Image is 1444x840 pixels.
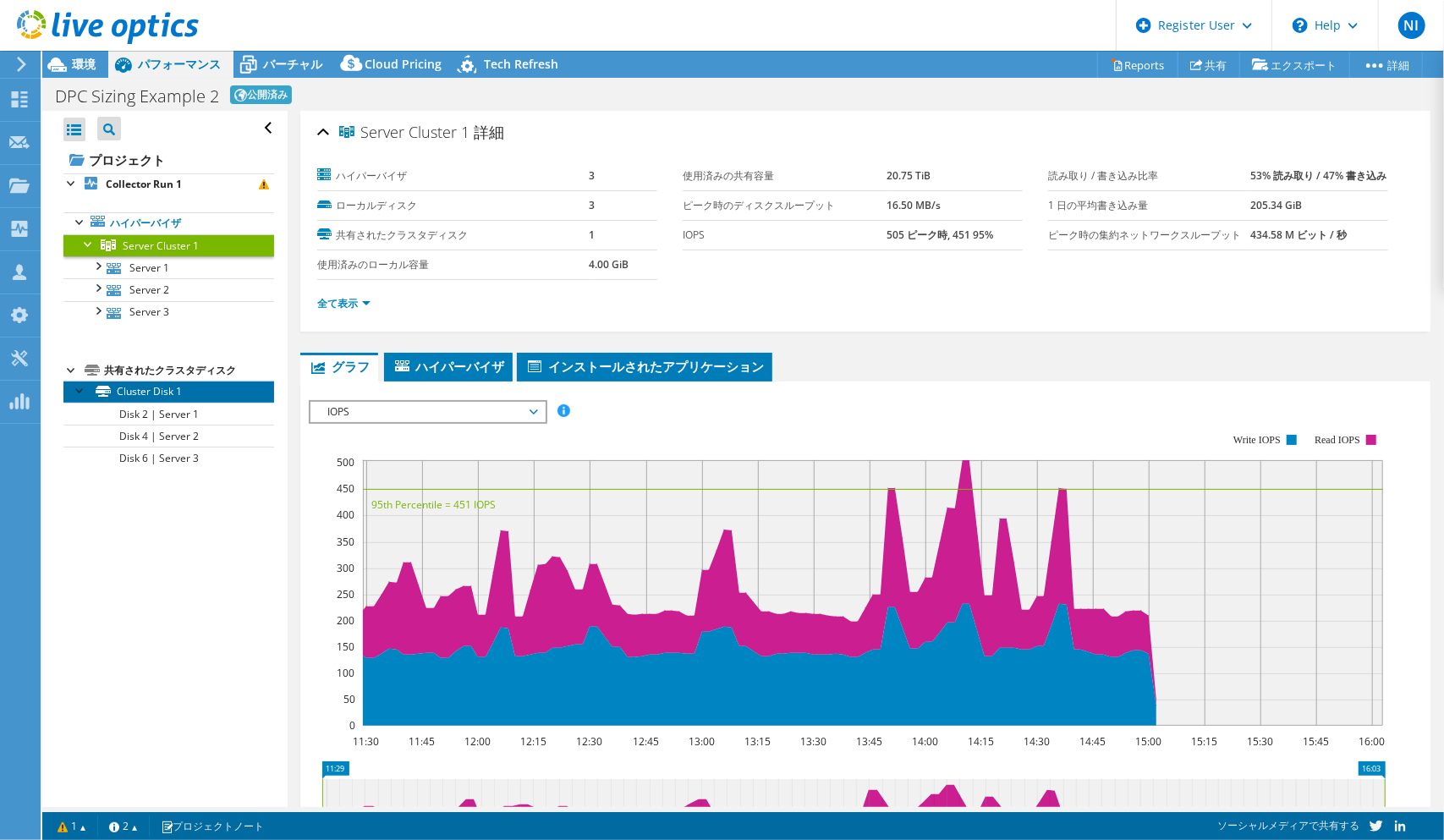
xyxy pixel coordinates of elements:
text: 95th Percentile = 451 IOPS [371,497,496,512]
span: インストールされたアプリケーション [525,358,764,375]
a: Cluster Disk 1 [63,381,274,403]
text: 16:00 [1359,734,1385,749]
b: 53% 読み取り / 47% 書き込み [1251,168,1387,183]
text: 500 [337,455,354,469]
span: グラフ [309,358,370,375]
text: 14:00 [912,734,938,749]
label: ハイパーバイザ [317,167,590,184]
b: 434.58 M ビット / 秒 [1251,228,1348,242]
a: Collector Run 1 [63,173,274,195]
div: 共有されたクラスタディスク [104,360,274,381]
a: プロジェクトノート [149,815,276,837]
label: ピーク時のディスクスループット [683,197,887,214]
text: Write IOPS [1233,434,1281,446]
a: ハイパーバイザ [63,212,274,234]
span: Cloud Pricing [365,56,442,72]
span: パフォーマンス [138,56,221,72]
a: Disk 4 | Server 2 [63,425,274,447]
text: 15:45 [1303,734,1329,749]
b: 1 [590,228,596,242]
label: 使用済みの共有容量 [683,167,887,184]
text: 14:15 [968,734,994,749]
span: 環境 [72,56,96,72]
span: NI [1398,12,1425,39]
span: Server Cluster 1 [339,124,469,141]
text: 15:00 [1135,734,1161,749]
text: 12:45 [633,734,659,749]
text: 450 [337,481,354,496]
span: Tech Refresh [484,56,558,72]
label: 読み取り / 書き込み比率 [1048,167,1251,184]
a: エクスポート [1239,52,1350,78]
b: 20.75 TiB [887,168,931,183]
b: 3 [590,168,596,183]
text: 13:00 [689,734,715,749]
span: 詳細 [474,122,504,142]
b: 205.34 GiB [1251,198,1303,212]
text: 14:30 [1024,734,1050,749]
span: ハイパーバイザ [393,358,504,375]
a: 2 [97,815,150,837]
text: 50 [343,692,355,706]
a: Server 1 [63,256,274,278]
b: Collector Run 1 [106,177,182,191]
span: IOPS [319,402,536,422]
a: 詳細 [1349,52,1423,78]
b: 16.50 MB/s [887,198,942,212]
label: 使用済みのローカル容量 [317,256,590,273]
span: ソーシャルメディアで共有する [1217,818,1359,832]
span: Server Cluster 1 [123,239,199,253]
a: 1 [46,815,98,837]
b: 3 [590,198,596,212]
text: 400 [337,508,354,522]
text: 0 [349,718,355,733]
text: 15:15 [1191,734,1217,749]
text: 13:15 [744,734,771,749]
b: 4.00 GiB [590,257,629,272]
b: 505 ピーク時, 451 95% [887,228,994,242]
text: 12:00 [464,734,491,749]
a: Server 2 [63,278,274,300]
a: Disk 6 | Server 3 [63,447,274,469]
text: 200 [337,613,354,628]
a: Server 3 [63,301,274,323]
text: 350 [337,535,354,549]
label: ピーク時の集約ネットワークスループット [1048,227,1251,244]
label: ローカルディスク [317,197,590,214]
label: 共有されたクラスタディスク [317,227,590,244]
text: 14:45 [1079,734,1106,749]
label: 1 日の平均書き込み量 [1048,197,1251,214]
a: プロジェクト [63,146,274,173]
text: 12:15 [520,734,546,749]
a: Disk 2 | Server 1 [63,403,274,425]
text: 11:45 [409,734,435,749]
text: 300 [337,561,354,575]
text: 12:30 [576,734,602,749]
a: 全て表示 [317,296,371,310]
label: IOPS [683,227,887,244]
text: 150 [337,640,354,654]
a: Server Cluster 1 [63,234,274,256]
text: Read IOPS [1315,434,1360,446]
text: 13:45 [856,734,882,749]
a: 共有 [1178,52,1240,78]
text: 11:30 [353,734,379,749]
span: 公開済み [230,85,292,104]
text: 100 [337,666,354,680]
text: 15:30 [1247,734,1273,749]
svg: \n [1293,18,1308,33]
a: Reports [1097,52,1178,78]
span: バーチャル [263,56,322,72]
text: 13:30 [800,734,826,749]
text: 250 [337,587,354,601]
h1: DPC Sizing Example 2 [55,88,219,105]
